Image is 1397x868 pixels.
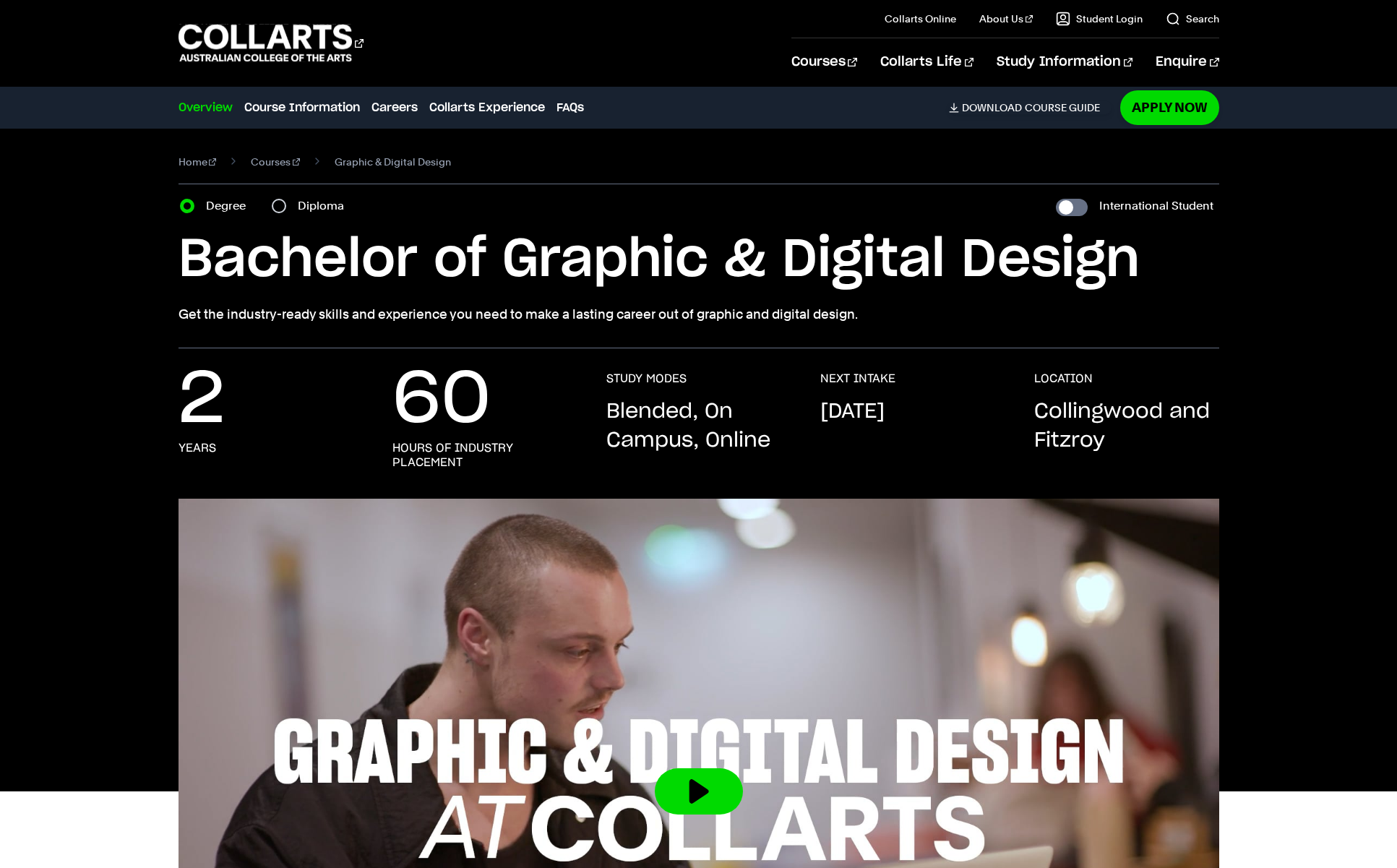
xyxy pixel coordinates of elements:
[371,99,418,116] a: Careers
[1156,38,1218,86] a: Enquire
[244,99,360,116] a: Course Information
[606,398,791,455] p: Blended, On Campus, Online
[179,99,233,116] a: Overview
[556,99,584,116] a: FAQs
[298,196,353,216] label: Diploma
[820,371,895,386] h3: NEXT INTAKE
[880,38,973,86] a: Collarts Life
[1056,12,1143,26] a: Student Login
[179,304,1219,325] p: Get the industry-ready skills and experience you need to make a lasting career out of graphic and...
[335,152,451,172] span: Graphic & Digital Design
[820,398,885,426] p: [DATE]
[206,196,254,216] label: Degree
[392,441,577,470] h3: hours of industry placement
[179,371,225,429] p: 2
[962,101,1022,114] span: Download
[1099,196,1213,216] label: International Student
[885,12,956,26] a: Collarts Online
[979,12,1033,26] a: About Us
[179,228,1219,293] h1: Bachelor of Graphic & Digital Design
[429,99,545,116] a: Collarts Experience
[1034,371,1093,386] h3: LOCATION
[791,38,857,86] a: Courses
[179,152,217,172] a: Home
[251,152,300,172] a: Courses
[1166,12,1219,26] a: Search
[997,38,1132,86] a: Study Information
[949,101,1112,114] a: DownloadCourse Guide
[1120,90,1219,124] a: Apply Now
[606,371,687,386] h3: STUDY MODES
[392,371,491,429] p: 60
[1034,398,1219,455] p: Collingwood and Fitzroy
[179,441,216,455] h3: years
[179,22,364,64] div: Go to homepage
